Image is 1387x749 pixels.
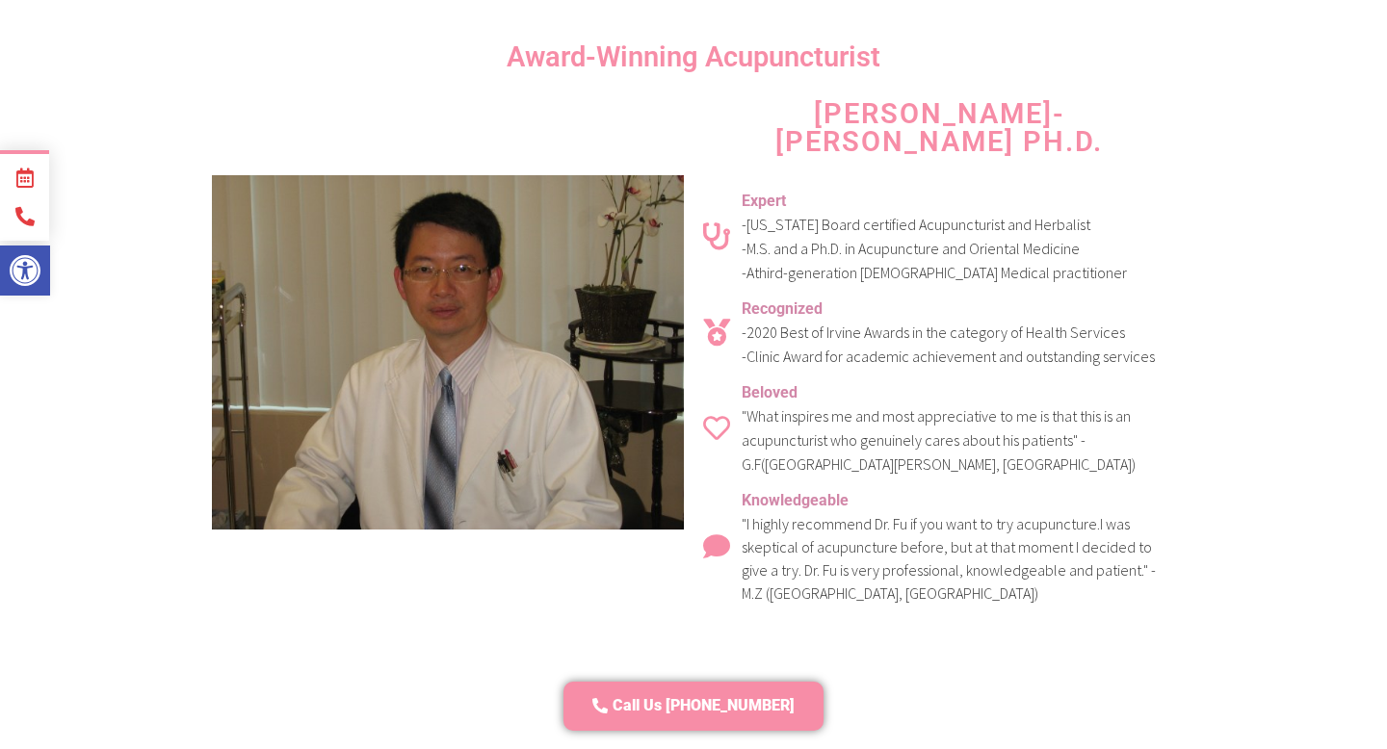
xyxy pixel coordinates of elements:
font: [US_STATE] Board certified Acupuncturist and Herbalist [746,215,1090,234]
span: Call Us [PHONE_NUMBER] [613,696,795,716]
b: Recognized [742,299,823,318]
span: ([GEOGRAPHIC_DATA][PERSON_NAME], [GEOGRAPHIC_DATA]) [761,454,1136,474]
span: - [742,323,746,342]
b: Knowledgeable [742,491,849,509]
b: Expert [742,192,786,210]
font: I was skeptical of acupuncture before, but at that moment I decided to give a try. Dr. Fu is very... [742,514,1152,580]
font: - [742,215,746,234]
img: best acupuncturist in irvine [212,175,684,529]
font: 2020 Best of Irvine Awards in the category of Health Services [746,323,1125,342]
font: - [742,239,746,258]
span: "What inspires me and most appreciative to me is that this is an acupuncturist who genuinely care... [742,406,1131,474]
font: I highly recommend Dr. Fu if you want to try acupuncture. [746,514,1100,533]
h2: [PERSON_NAME]-[PERSON_NAME] Ph.D. [703,100,1175,156]
a: Call Us [PHONE_NUMBER] [563,682,824,731]
p: Award-Winning Acupuncturist [154,43,1233,71]
font: " [742,514,746,533]
font: -Clinic Award for academic achievement and outstanding services [742,347,1155,366]
span: -A [742,263,754,282]
b: Beloved [742,383,798,401]
font: M.S. and a Ph.D. in Acupuncture and Oriental Medicine [746,239,1080,258]
span: " - M.Z ([GEOGRAPHIC_DATA], [GEOGRAPHIC_DATA]) [742,560,1156,603]
font: third-generation [DEMOGRAPHIC_DATA] Medical practitioner [754,263,1127,282]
